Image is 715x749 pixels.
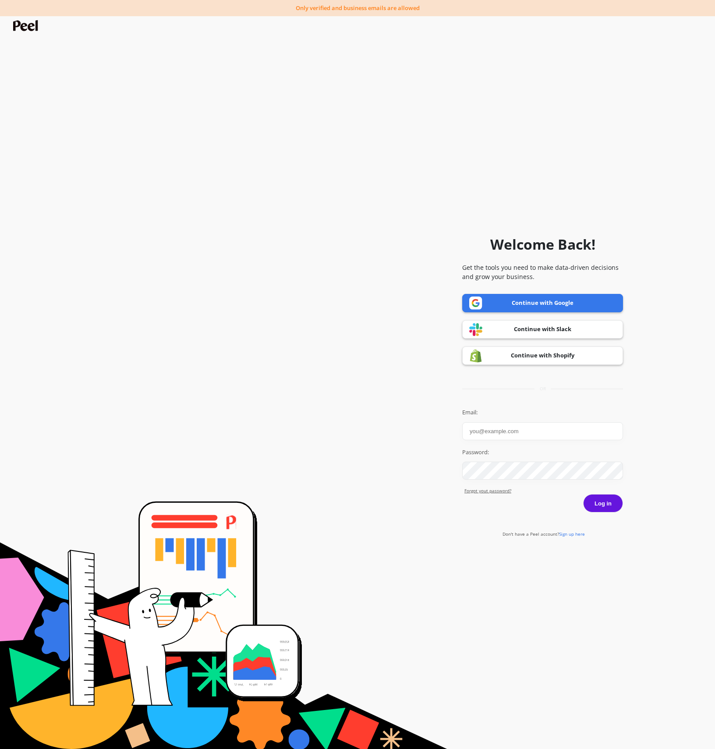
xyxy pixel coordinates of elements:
[583,494,623,512] button: Log in
[462,408,623,417] label: Email:
[469,349,482,363] img: Shopify logo
[462,422,623,440] input: you@example.com
[462,263,623,281] p: Get the tools you need to make data-driven decisions and grow your business.
[464,488,623,494] a: Forgot yout password?
[462,385,623,392] div: or
[462,320,623,339] a: Continue with Slack
[490,234,595,255] h1: Welcome Back!
[462,294,623,312] a: Continue with Google
[503,531,585,537] a: Don't have a Peel account?Sign up here
[13,20,40,31] img: Peel
[469,297,482,310] img: Google logo
[469,323,482,336] img: Slack logo
[559,531,585,537] span: Sign up here
[462,346,623,365] a: Continue with Shopify
[462,448,623,457] label: Password:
